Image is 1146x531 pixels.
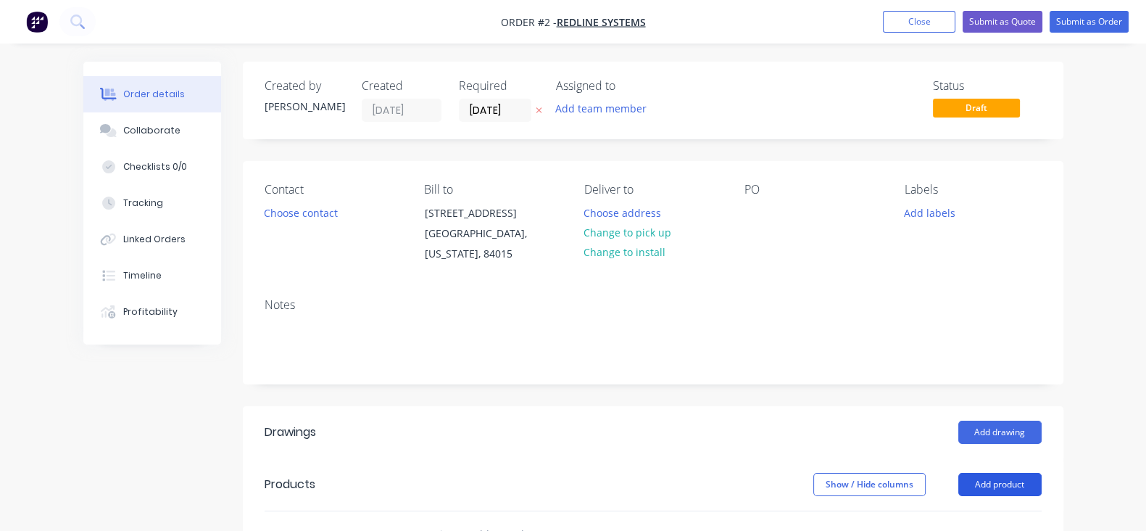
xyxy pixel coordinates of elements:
[123,233,186,246] div: Linked Orders
[265,424,316,441] div: Drawings
[362,79,441,93] div: Created
[123,269,162,282] div: Timeline
[933,79,1042,93] div: Status
[424,183,561,197] div: Bill to
[265,99,344,114] div: [PERSON_NAME]
[933,99,1020,117] span: Draft
[459,79,539,93] div: Required
[905,183,1042,197] div: Labels
[576,223,679,242] button: Change to pick up
[265,298,1042,312] div: Notes
[265,183,402,197] div: Contact
[897,202,963,222] button: Add labels
[813,473,926,496] button: Show / Hide columns
[83,185,221,221] button: Tracking
[412,202,557,265] div: [STREET_ADDRESS][GEOGRAPHIC_DATA], [US_STATE], 84015
[256,202,345,222] button: Choose contact
[123,160,187,173] div: Checklists 0/0
[83,112,221,149] button: Collaborate
[958,421,1042,444] button: Add drawing
[83,221,221,258] button: Linked Orders
[958,473,1042,496] button: Add product
[556,79,701,93] div: Assigned to
[501,15,557,29] span: Order #2 -
[576,202,669,222] button: Choose address
[123,124,180,137] div: Collaborate
[556,99,655,118] button: Add team member
[265,476,315,493] div: Products
[123,197,163,210] div: Tracking
[557,15,646,29] a: Redline systems
[963,11,1042,33] button: Submit as Quote
[123,305,178,318] div: Profitability
[83,258,221,294] button: Timeline
[123,88,185,101] div: Order details
[26,11,48,33] img: Factory
[83,294,221,330] button: Profitability
[425,203,545,223] div: [STREET_ADDRESS]
[547,99,654,118] button: Add team member
[576,242,673,262] button: Change to install
[265,79,344,93] div: Created by
[744,183,881,197] div: PO
[425,223,545,264] div: [GEOGRAPHIC_DATA], [US_STATE], 84015
[83,149,221,185] button: Checklists 0/0
[1050,11,1129,33] button: Submit as Order
[83,76,221,112] button: Order details
[883,11,955,33] button: Close
[584,183,721,197] div: Deliver to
